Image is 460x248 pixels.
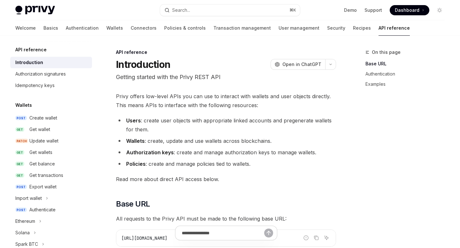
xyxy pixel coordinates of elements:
[15,194,42,202] div: Import wallet
[126,161,146,167] strong: Policies
[116,116,336,134] li: : create user objects with appropriate linked accounts and pregenerate wallets for them.
[10,158,92,170] a: GETGet balance
[131,20,157,36] a: Connectors
[264,229,273,237] button: Send message
[10,227,92,238] button: Toggle Solana section
[116,214,336,223] span: All requests to the Privy API must be made to the following base URL:
[15,127,24,132] span: GET
[271,59,325,70] button: Open in ChatGPT
[29,149,52,156] div: Get wallets
[116,136,336,145] li: : create, update and use wallets across blockchains.
[182,226,264,240] input: Ask a question...
[10,112,92,124] a: POSTCreate wallet
[10,181,92,193] a: POSTExport wallet
[15,185,27,189] span: POST
[15,116,27,120] span: POST
[15,173,24,178] span: GET
[126,138,145,144] strong: Wallets
[10,135,92,147] a: PATCHUpdate wallet
[15,229,30,237] div: Solana
[10,57,92,68] a: Introduction
[344,7,357,13] a: Demo
[126,149,174,156] strong: Authorization keys
[289,8,296,13] span: ⌘ K
[116,199,150,209] span: Base URL
[15,46,47,54] h5: API reference
[29,206,56,214] div: Authenticate
[15,59,43,66] div: Introduction
[15,150,24,155] span: GET
[15,240,38,248] div: Spark BTC
[29,183,57,191] div: Export wallet
[106,20,123,36] a: Wallets
[116,159,336,168] li: : create and manage policies tied to wallets.
[172,6,190,14] div: Search...
[15,139,28,143] span: PATCH
[365,59,450,69] a: Base URL
[66,20,99,36] a: Authentication
[10,170,92,181] a: GETGet transactions
[372,48,401,56] span: On this page
[10,193,92,204] button: Toggle Import wallet section
[213,20,271,36] a: Transaction management
[279,20,319,36] a: User management
[365,69,450,79] a: Authentication
[15,101,32,109] h5: Wallets
[43,20,58,36] a: Basics
[116,59,170,70] h1: Introduction
[390,5,429,15] a: Dashboard
[15,70,66,78] div: Authorization signatures
[126,117,141,124] strong: Users
[116,73,336,82] p: Getting started with the Privy REST API
[10,147,92,158] a: GETGet wallets
[116,175,336,184] span: Read more about direct API access below.
[15,6,55,15] img: light logo
[10,215,92,227] button: Toggle Ethereum section
[364,7,382,13] a: Support
[10,68,92,80] a: Authorization signatures
[116,92,336,110] span: Privy offers low-level APIs you can use to interact with wallets and user objects directly. This ...
[116,148,336,157] li: : create and manage authorization keys to manage wallets.
[10,124,92,135] a: GETGet wallet
[282,61,321,68] span: Open in ChatGPT
[29,137,58,145] div: Update wallet
[15,82,55,89] div: Idempotency keys
[15,162,24,166] span: GET
[29,171,63,179] div: Get transactions
[15,20,36,36] a: Welcome
[434,5,445,15] button: Toggle dark mode
[10,204,92,215] a: POSTAuthenticate
[116,49,336,55] div: API reference
[15,217,35,225] div: Ethereum
[379,20,410,36] a: API reference
[164,20,206,36] a: Policies & controls
[29,126,50,133] div: Get wallet
[15,208,27,212] span: POST
[353,20,371,36] a: Recipes
[160,4,300,16] button: Open search
[327,20,345,36] a: Security
[29,114,57,122] div: Create wallet
[395,7,419,13] span: Dashboard
[10,80,92,91] a: Idempotency keys
[365,79,450,89] a: Examples
[29,160,55,168] div: Get balance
